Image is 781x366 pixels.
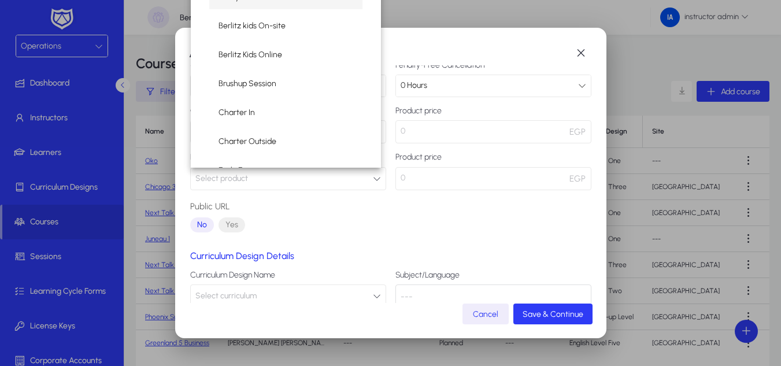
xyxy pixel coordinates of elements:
[219,48,282,62] span: Berlitz Kids Online
[209,158,363,183] mat-option: Early Exam
[209,130,363,154] mat-option: Charter Outside
[209,101,363,125] mat-option: Charter In
[219,106,255,120] span: Charter In
[219,19,286,33] span: Berlitz kids On-site
[219,135,276,149] span: Charter Outside
[219,164,258,178] span: Early Exam
[219,77,276,91] span: Brushup Session
[209,14,363,38] mat-option: Berlitz kids On-site
[209,43,363,67] mat-option: Berlitz Kids Online
[209,72,363,96] mat-option: Brushup Session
